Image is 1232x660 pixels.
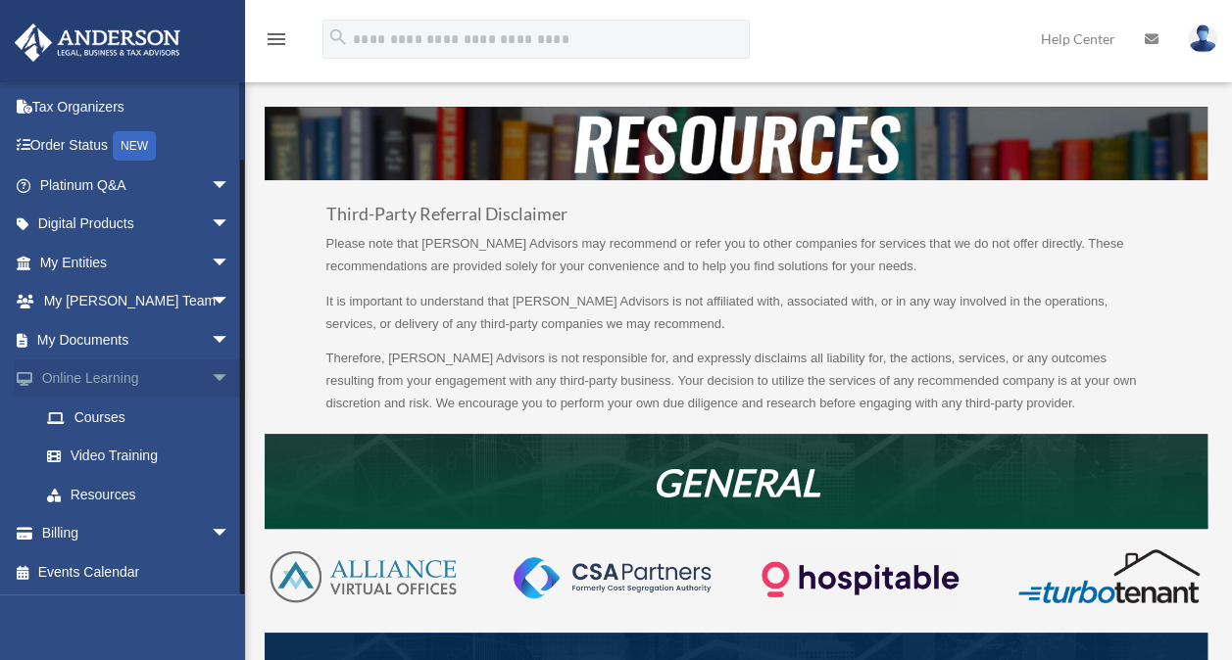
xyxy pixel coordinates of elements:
[211,514,250,554] span: arrow_drop_down
[762,547,959,611] img: Logo-transparent-dark
[14,205,260,244] a: Digital Productsarrow_drop_down
[265,107,1207,180] img: resources-header
[14,514,260,553] a: Billingarrow_drop_down
[211,243,250,283] span: arrow_drop_down
[27,475,250,514] a: Resources
[1010,547,1207,605] img: turbotenant
[14,282,260,321] a: My [PERSON_NAME] Teamarrow_drop_down
[327,26,349,48] i: search
[113,131,156,161] div: NEW
[326,291,1147,349] p: It is important to understand that [PERSON_NAME] Advisors is not affiliated with, associated with...
[326,348,1147,414] p: Therefore, [PERSON_NAME] Advisors is not responsible for, and expressly disclaims all liability f...
[27,437,260,476] a: Video Training
[265,547,462,606] img: AVO-logo-1-color
[265,27,288,51] i: menu
[211,359,250,400] span: arrow_drop_down
[9,24,186,62] img: Anderson Advisors Platinum Portal
[653,459,820,504] em: GENERAL
[211,165,250,206] span: arrow_drop_down
[265,34,288,51] a: menu
[14,320,260,359] a: My Documentsarrow_drop_down
[211,320,250,360] span: arrow_drop_down
[211,282,250,322] span: arrow_drop_down
[14,243,260,282] a: My Entitiesarrow_drop_down
[1188,24,1217,53] img: User Pic
[514,557,711,597] img: CSA-partners-Formerly-Cost-Segregation-Authority
[14,87,260,126] a: Tax Organizers
[14,359,260,399] a: Online Learningarrow_drop_down
[14,165,260,205] a: Platinum Q&Aarrow_drop_down
[14,552,260,591] a: Events Calendar
[326,233,1147,291] p: Please note that [PERSON_NAME] Advisors may recommend or refer you to other companies for service...
[14,126,260,166] a: Order StatusNEW
[326,206,1147,233] h3: Third-Party Referral Disclaimer
[27,398,260,437] a: Courses
[211,205,250,245] span: arrow_drop_down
